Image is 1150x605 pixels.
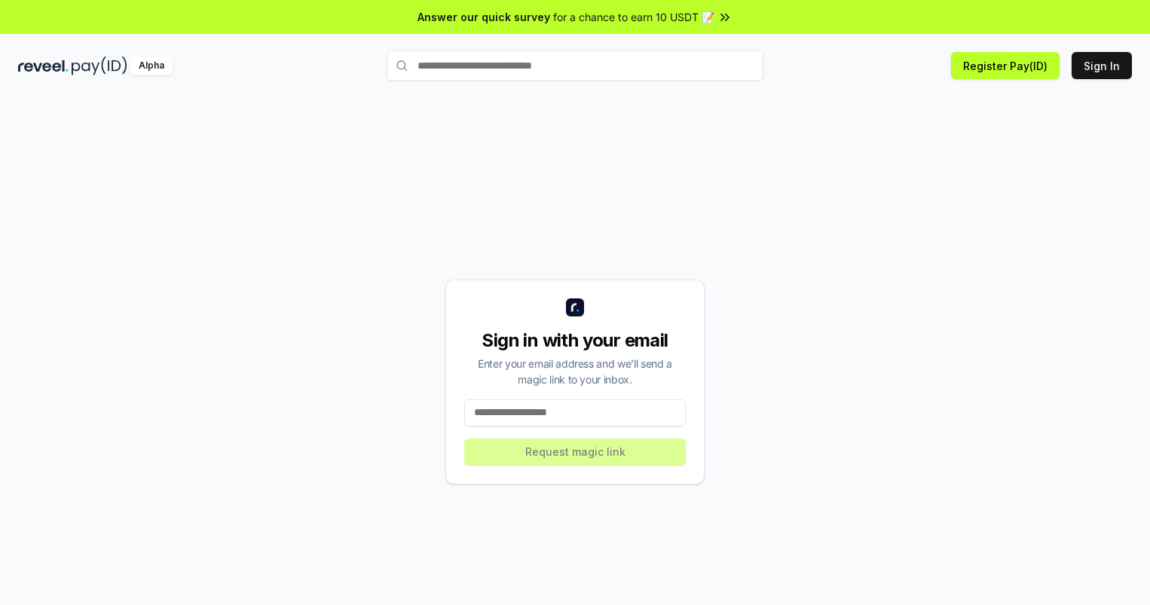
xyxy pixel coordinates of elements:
div: Alpha [130,57,173,75]
img: pay_id [72,57,127,75]
div: Enter your email address and we’ll send a magic link to your inbox. [464,356,686,387]
span: for a chance to earn 10 USDT 📝 [553,9,714,25]
span: Answer our quick survey [417,9,550,25]
button: Sign In [1072,52,1132,79]
div: Sign in with your email [464,328,686,353]
button: Register Pay(ID) [951,52,1060,79]
img: logo_small [566,298,584,316]
img: reveel_dark [18,57,69,75]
